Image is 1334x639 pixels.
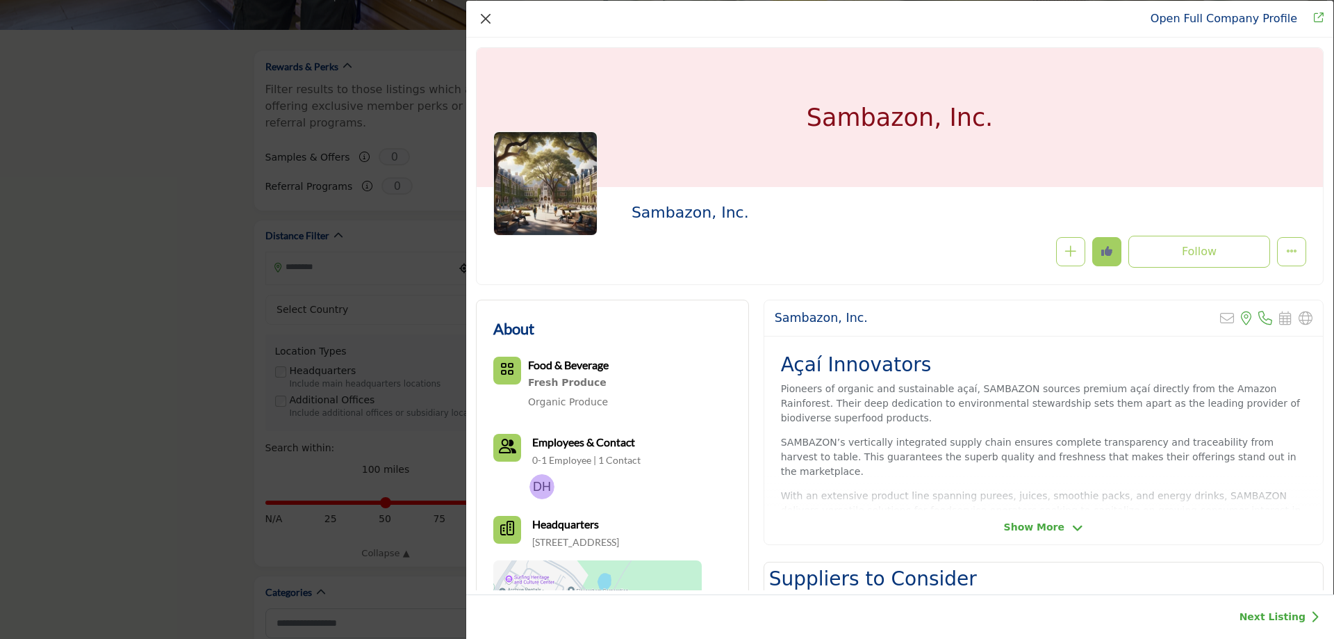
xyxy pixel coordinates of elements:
[532,453,641,467] a: 0-1 Employee | 1 Contact
[476,9,495,29] button: Close
[1304,10,1324,27] a: Redirect to sambazon-inc
[532,434,635,451] a: Employees & Contact
[769,567,977,591] h2: Suppliers to Consider
[807,48,994,187] h1: Sambazon, Inc.
[532,535,619,549] p: [STREET_ADDRESS]
[493,131,598,236] img: sambazon-inc logo
[781,435,1306,479] p: SAMBAZON’s vertically integrated supply chain ensures complete transparency and traceability from...
[1056,237,1085,266] button: Redirect to login page
[493,516,521,544] button: Headquarter icon
[781,382,1306,426] p: Pioneers of organic and sustainable açaí, SAMBAZON sources premium açaí directly from the Amazon ...
[528,373,609,392] a: Fresh Produce
[1128,236,1270,268] button: Redirect to login
[532,435,635,448] b: Employees & Contact
[528,358,609,371] b: Food & Beverage
[493,357,521,385] button: Category Icon
[493,317,534,340] h2: About
[1277,237,1306,266] button: More Options
[781,353,1306,377] h2: Açaí Innovators
[632,204,1014,222] h2: Sambazon, Inc.
[532,516,599,533] b: Headquarters
[493,434,521,462] a: Link of redirect to contact page
[1004,520,1064,535] span: Show More
[529,474,554,499] img: Dan H.
[493,434,521,462] button: Contact-Employee Icon
[528,396,608,407] a: Organic Produce
[1092,237,1121,266] button: Redirect to login page
[1240,610,1319,624] a: Next Listing
[528,373,609,392] div: Specializing in a range of fruits, vegetables, herbs, and organic produce.
[781,489,1306,533] p: With an extensive product line spanning purees, juices, smoothie packs, and energy drinks, SAMBAZ...
[775,311,868,325] h2: Sambazon, Inc.
[1151,12,1297,25] a: Redirect to sambazon-inc
[528,360,609,371] a: Food & Beverage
